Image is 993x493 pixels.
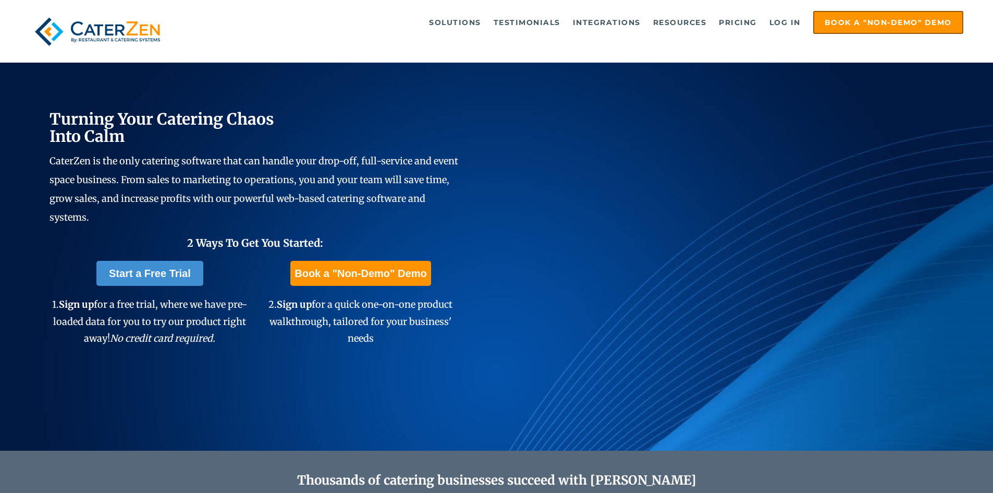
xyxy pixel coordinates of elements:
span: Sign up [277,298,312,310]
em: No credit card required. [110,332,215,344]
a: Book a "Non-Demo" Demo [290,261,431,286]
span: 2. for a quick one-on-one product walkthrough, tailored for your business' needs [268,298,452,344]
img: caterzen [30,11,165,52]
a: Resources [648,12,712,33]
span: 2 Ways To Get You Started: [187,236,323,249]
a: Pricing [714,12,762,33]
a: Integrations [568,12,646,33]
h2: Thousands of catering businesses succeed with [PERSON_NAME] [100,473,894,488]
a: Log in [764,12,806,33]
a: Testimonials [488,12,566,33]
span: CaterZen is the only catering software that can handle your drop-off, full-service and event spac... [50,155,458,223]
span: Turning Your Catering Chaos Into Calm [50,109,274,146]
a: Book a "Non-Demo" Demo [813,11,963,34]
a: Solutions [424,12,486,33]
span: Sign up [59,298,94,310]
span: 1. for a free trial, where we have pre-loaded data for you to try our product right away! [52,298,247,344]
a: Start a Free Trial [96,261,203,286]
div: Navigation Menu [189,11,963,34]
